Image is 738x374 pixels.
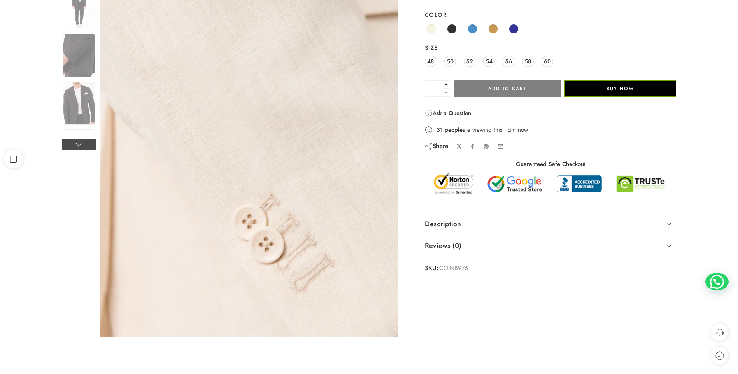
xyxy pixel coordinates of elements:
[486,56,493,66] span: 54
[497,143,504,150] a: Email to your friends
[456,143,462,149] a: Share on X
[63,34,95,77] img: continue-the-pants-scaled-1.webp
[503,56,514,67] a: 56
[564,80,676,97] button: Buy Now
[425,142,449,150] div: Share
[427,56,434,66] span: 48
[63,129,95,173] img: continue-the-pants-scaled-1.webp
[425,108,471,118] a: Ask a Question
[432,172,670,195] img: Trust
[512,160,589,168] legend: Guaranteed Safe Checkout
[63,82,95,125] img: continue-the-pants-scaled-1.webp
[425,56,436,67] a: 48
[447,56,454,66] span: 50
[505,56,512,66] span: 56
[439,263,468,274] span: CO-NB976
[466,56,473,66] span: 52
[436,126,443,134] strong: 31
[483,143,489,150] a: Pin on Pinterest
[425,80,442,97] input: Product quantity
[425,11,677,19] label: Color
[522,56,534,67] a: 58
[425,213,677,235] a: Description
[464,56,475,67] a: 52
[470,143,475,149] a: Share on Facebook
[483,56,495,67] a: 54
[454,80,561,97] button: Add to cart
[445,126,463,134] strong: people
[425,235,677,257] a: Reviews (0)
[425,44,677,52] label: Size
[425,263,438,274] strong: SKU:
[524,56,531,66] span: 58
[425,126,677,134] div: are viewing this right now
[444,56,456,67] a: 50
[542,56,553,67] a: 60
[544,56,551,66] span: 60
